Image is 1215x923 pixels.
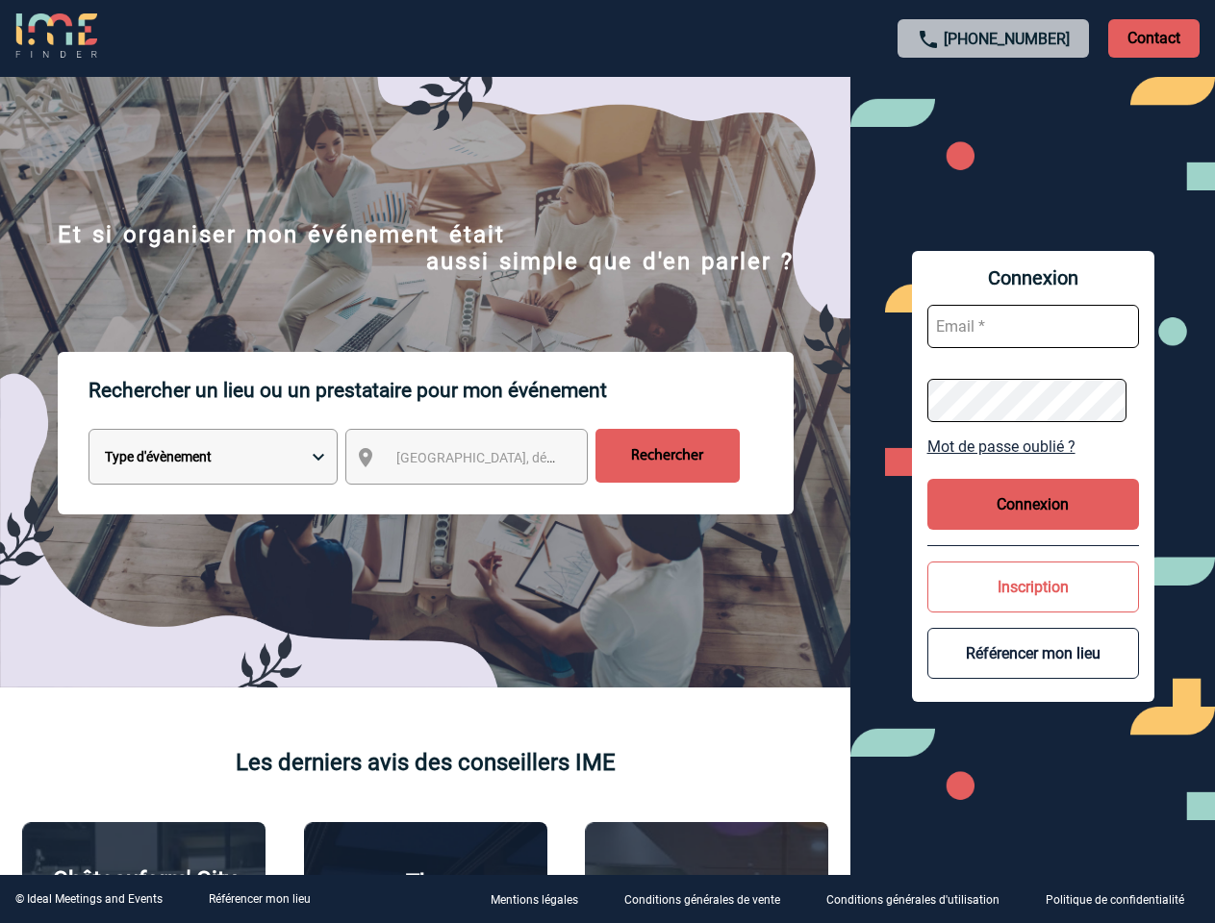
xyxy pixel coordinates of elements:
p: The [GEOGRAPHIC_DATA] [315,869,537,923]
p: Conditions générales de vente [624,894,780,908]
p: Conditions générales d'utilisation [826,894,1000,908]
input: Email * [927,305,1139,348]
a: [PHONE_NUMBER] [944,30,1070,48]
a: Conditions générales de vente [609,890,811,909]
input: Rechercher [595,429,740,483]
a: Mentions légales [475,890,609,909]
span: [GEOGRAPHIC_DATA], département, région... [396,450,664,465]
a: Référencer mon lieu [209,892,311,906]
button: Inscription [927,561,1139,612]
a: Conditions générales d'utilisation [811,890,1030,909]
a: Mot de passe oublié ? [927,437,1139,456]
p: Mentions légales [491,894,578,908]
a: Politique de confidentialité [1030,890,1215,909]
img: call-24-px.png [917,28,940,51]
span: Connexion [927,266,1139,289]
p: Agence 2ISD [641,871,772,898]
button: Référencer mon lieu [927,628,1139,679]
p: Châteauform' City [GEOGRAPHIC_DATA] [33,866,255,920]
button: Connexion [927,479,1139,530]
p: Contact [1108,19,1200,58]
p: Politique de confidentialité [1046,894,1184,908]
p: Rechercher un lieu ou un prestataire pour mon événement [89,352,794,429]
div: © Ideal Meetings and Events [15,892,163,906]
